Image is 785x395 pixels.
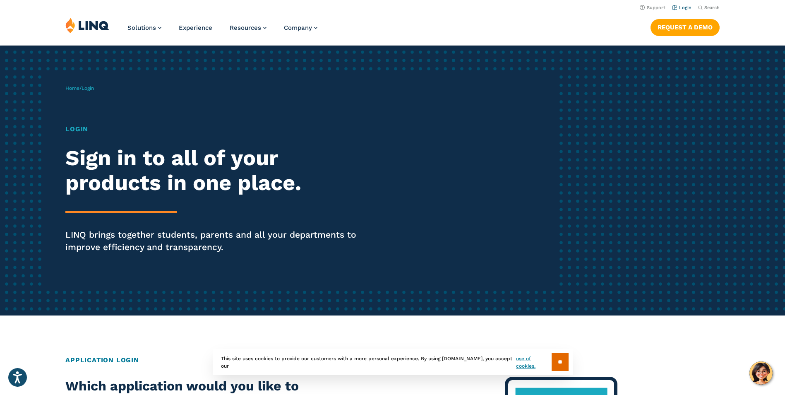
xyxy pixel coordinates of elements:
[698,5,720,11] button: Open Search Bar
[65,85,94,91] span: /
[704,5,720,10] span: Search
[672,5,691,10] a: Login
[179,24,212,31] a: Experience
[127,24,161,31] a: Solutions
[65,229,368,253] p: LINQ brings together students, parents and all your departments to improve efficiency and transpa...
[65,355,720,365] h2: Application Login
[82,85,94,91] span: Login
[640,5,665,10] a: Support
[127,17,317,45] nav: Primary Navigation
[230,24,266,31] a: Resources
[65,85,79,91] a: Home
[651,19,720,36] a: Request a Demo
[651,17,720,36] nav: Button Navigation
[749,361,773,385] button: Hello, have a question? Let’s chat.
[65,124,368,134] h1: Login
[284,24,312,31] span: Company
[65,146,368,195] h2: Sign in to all of your products in one place.
[284,24,317,31] a: Company
[230,24,261,31] span: Resources
[213,349,573,375] div: This site uses cookies to provide our customers with a more personal experience. By using [DOMAIN...
[127,24,156,31] span: Solutions
[516,355,551,370] a: use of cookies.
[65,17,109,33] img: LINQ | K‑12 Software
